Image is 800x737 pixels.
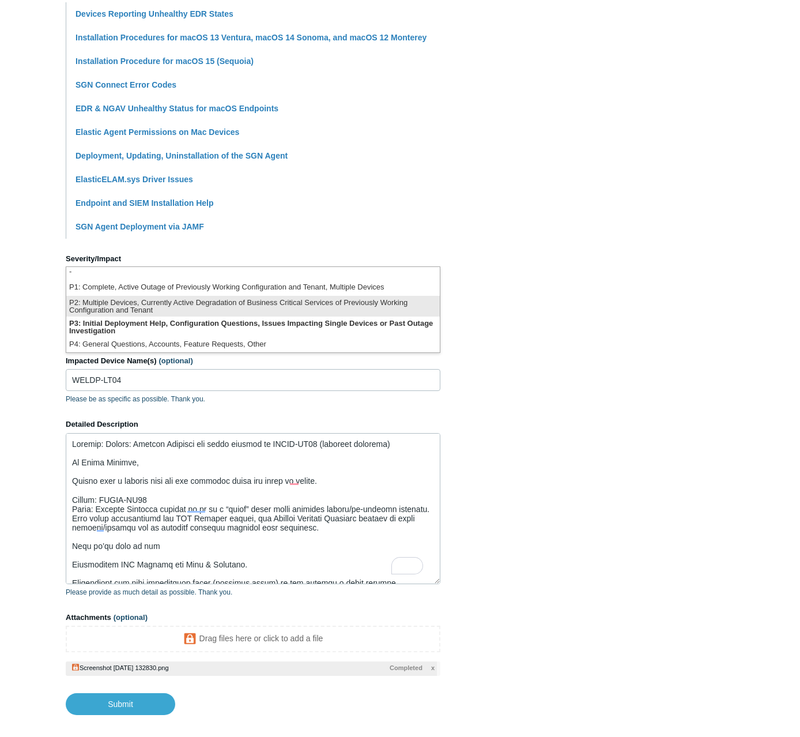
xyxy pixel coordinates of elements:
span: (optional) [114,613,148,622]
label: Attachments [66,612,440,623]
span: x [431,663,435,673]
a: Deployment, Updating, Uninstallation of the SGN Agent [76,151,288,160]
li: P3: Initial Deployment Help, Configuration Questions, Issues Impacting Single Devices or Past Out... [66,317,440,337]
a: EDR & NGAV Unhealthy Status for macOS Endpoints [76,104,278,113]
a: Installation Procedures for macOS 13 Ventura, macOS 14 Sonoma, and macOS 12 Monterey [76,33,427,42]
li: P4: General Questions, Accounts, Feature Requests, Other [66,337,440,353]
li: P2: Multiple Devices, Currently Active Degradation of Business Critical Services of Previously Wo... [66,296,440,317]
a: SGN Connect Error Codes [76,80,176,89]
span: Completed [390,663,422,673]
p: Please provide as much detail as possible. Thank you. [66,587,440,597]
label: Detailed Description [66,419,440,430]
li: - [66,265,440,280]
a: Installation Procedure for macOS 15 (Sequoia) [76,57,254,66]
a: SGN Agent Deployment via JAMF [76,222,204,231]
a: Devices Reporting Unhealthy EDR States [76,9,233,18]
input: Submit [66,693,175,715]
p: Please be as specific as possible. Thank you. [66,394,440,404]
label: Severity/Impact [66,253,440,265]
a: ElasticELAM.sys Driver Issues [76,175,193,184]
textarea: To enrich screen reader interactions, please activate Accessibility in Grammarly extension settings [66,433,440,584]
li: P1: Complete, Active Outage of Previously Working Configuration and Tenant, Multiple Devices [66,280,440,296]
a: Endpoint and SIEM Installation Help [76,198,214,208]
a: Elastic Agent Permissions on Mac Devices [76,127,239,137]
span: (optional) [159,356,193,365]
label: Impacted Device Name(s) [66,355,440,367]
